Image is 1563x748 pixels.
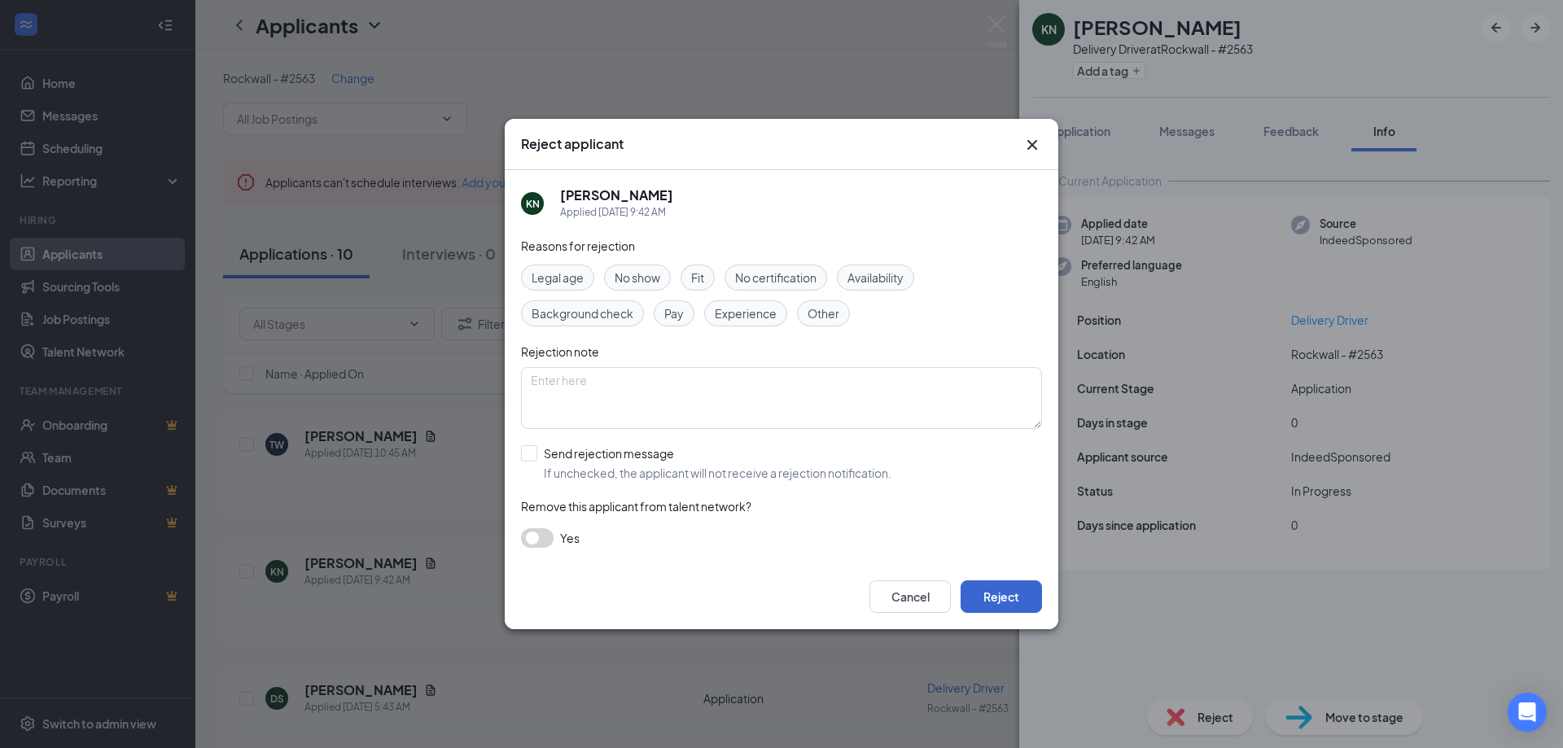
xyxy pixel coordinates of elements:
div: Applied [DATE] 9:42 AM [560,204,673,221]
span: Availability [847,269,904,287]
span: Experience [715,304,777,322]
h5: [PERSON_NAME] [560,186,673,204]
span: Fit [691,269,704,287]
button: Close [1022,135,1042,155]
span: No show [615,269,660,287]
span: Reasons for rejection [521,238,635,253]
span: Yes [560,528,580,548]
h3: Reject applicant [521,135,624,153]
span: Other [808,304,839,322]
div: KN [526,197,540,211]
button: Reject [961,580,1042,613]
span: Pay [664,304,684,322]
span: Rejection note [521,344,599,359]
span: No certification [735,269,817,287]
span: Legal age [532,269,584,287]
span: Remove this applicant from talent network? [521,499,751,514]
svg: Cross [1022,135,1042,155]
button: Cancel [869,580,951,613]
span: Background check [532,304,633,322]
div: Open Intercom Messenger [1508,693,1547,732]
